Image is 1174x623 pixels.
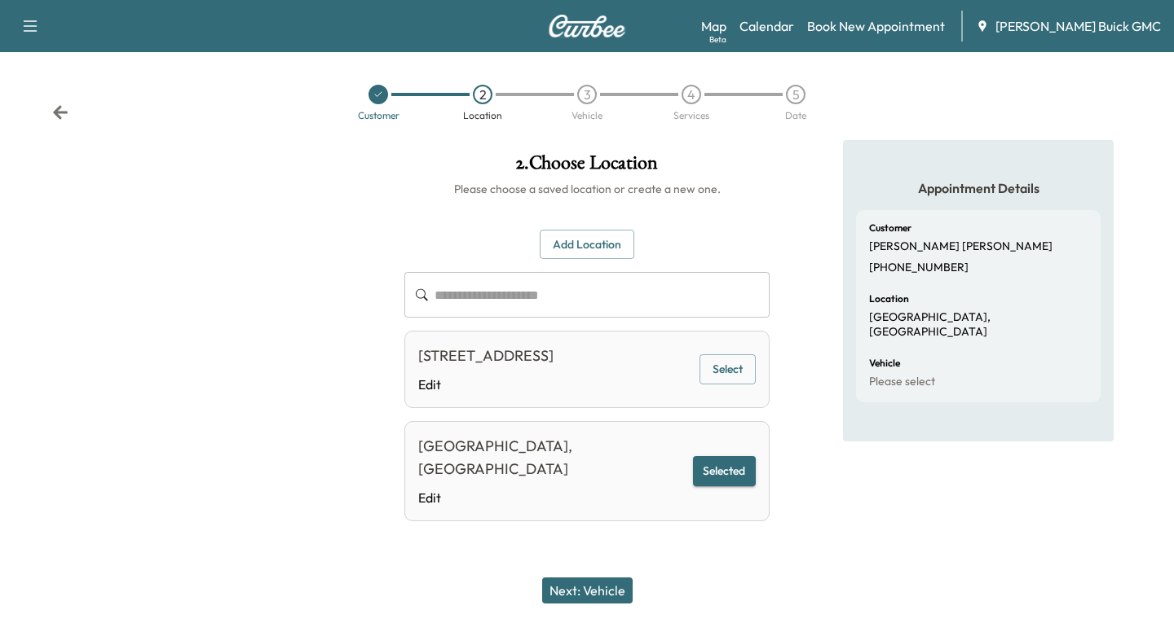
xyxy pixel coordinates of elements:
div: Date [785,111,806,121]
button: Select [700,354,756,384]
button: Next: Vehicle [542,577,633,603]
div: Beta [709,33,726,46]
div: 3 [577,85,597,104]
a: MapBeta [701,16,726,36]
button: Selected [693,456,756,486]
div: Customer [358,111,399,121]
div: Location [463,111,502,121]
div: [GEOGRAPHIC_DATA], [GEOGRAPHIC_DATA] [418,435,685,480]
h6: Customer [869,223,911,233]
h6: Please choose a saved location or create a new one. [404,181,770,197]
p: [PERSON_NAME] [PERSON_NAME] [869,239,1053,254]
a: Edit [418,375,554,394]
p: Please select [869,375,935,389]
div: Services [673,111,709,121]
span: [PERSON_NAME] Buick GMC [995,16,1161,36]
h5: Appointment Details [856,179,1101,197]
a: Book New Appointment [807,16,945,36]
button: Add Location [540,230,634,260]
h1: 2 . Choose Location [404,153,770,181]
h6: Vehicle [869,358,900,368]
a: Calendar [739,16,794,36]
a: Edit [418,488,685,507]
div: Back [52,104,68,121]
div: Vehicle [572,111,602,121]
div: [STREET_ADDRESS] [418,344,554,367]
div: 2 [473,85,492,104]
img: Curbee Logo [548,15,626,37]
div: 4 [682,85,701,104]
div: 5 [786,85,805,104]
p: [GEOGRAPHIC_DATA], [GEOGRAPHIC_DATA] [869,310,1088,339]
p: [PHONE_NUMBER] [869,261,969,275]
h6: Location [869,294,909,304]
